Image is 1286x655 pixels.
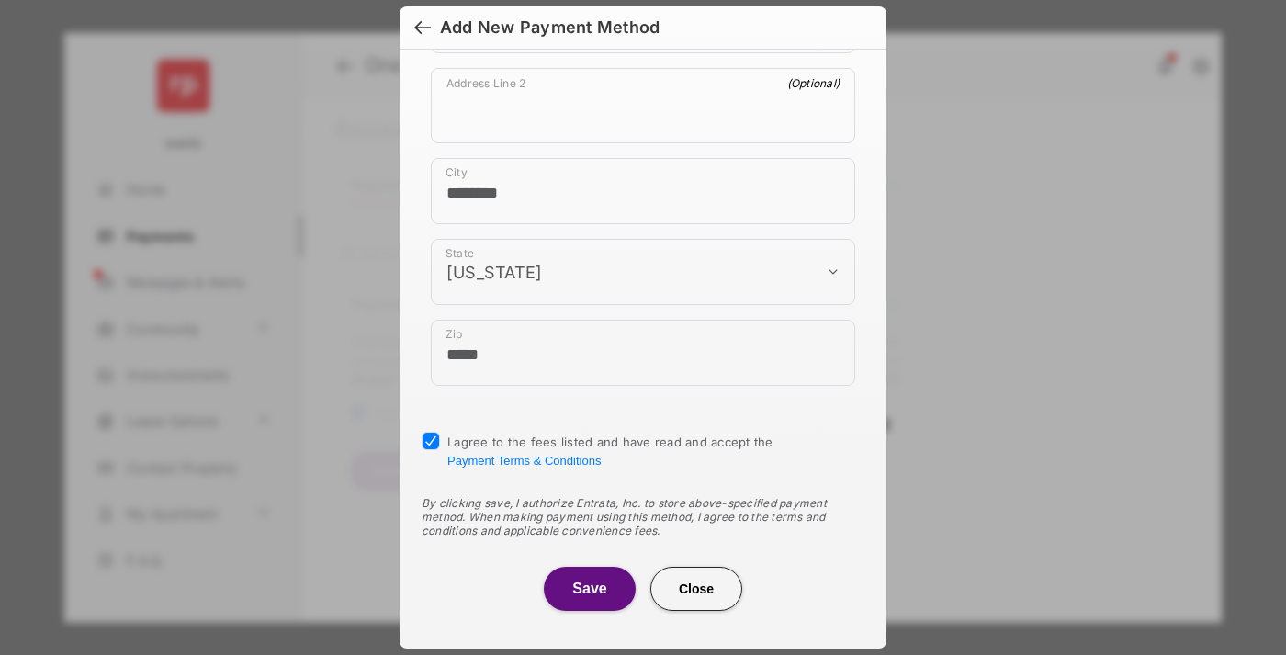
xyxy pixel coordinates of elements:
button: Close [650,567,742,611]
div: payment_method_screening[postal_addresses][postalCode] [431,320,855,386]
div: Add New Payment Method [440,17,660,38]
button: I agree to the fees listed and have read and accept the [447,454,601,468]
div: payment_method_screening[postal_addresses][locality] [431,158,855,224]
button: Save [544,567,636,611]
div: payment_method_screening[postal_addresses][administrativeArea] [431,239,855,305]
span: I agree to the fees listed and have read and accept the [447,435,773,468]
div: payment_method_screening[postal_addresses][addressLine2] [431,68,855,143]
div: By clicking save, I authorize Entrata, Inc. to store above-specified payment method. When making ... [422,496,864,537]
